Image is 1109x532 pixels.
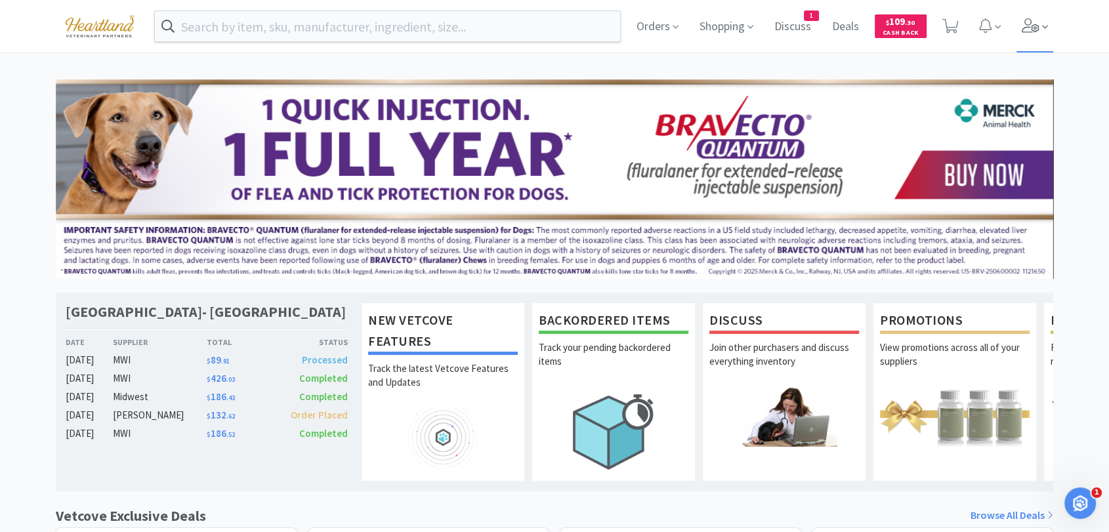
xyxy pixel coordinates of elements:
[361,302,525,481] a: New Vetcove FeaturesTrack the latest Vetcove Features and Updates
[226,412,235,420] span: . 62
[207,372,235,384] span: 426
[66,352,348,368] a: [DATE]MWI$89.91Processed
[368,407,518,467] img: hero_feature_roadmap.png
[880,310,1030,334] h1: Promotions
[971,507,1053,524] a: Browse All Deals
[207,427,235,440] span: 186
[805,11,818,20] span: 1
[207,430,211,439] span: $
[702,302,866,481] a: DiscussJoin other purchasers and discuss everything inventory
[873,302,1037,481] a: PromotionsView promotions across all of your suppliers
[56,8,144,44] img: cad7bdf275c640399d9c6e0c56f98fd2_10.png
[886,15,915,28] span: 109
[886,18,889,27] span: $
[56,504,206,527] h1: Vetcove Exclusive Deals
[66,407,113,423] div: [DATE]
[66,426,113,441] div: [DATE]
[66,389,348,405] a: [DATE]Midwest$186.43Completed
[302,354,348,366] span: Processed
[207,412,211,420] span: $
[113,389,207,405] div: Midwest
[539,310,688,334] h1: Backordered Items
[113,336,207,348] div: Supplier
[207,394,211,402] span: $
[539,386,688,476] img: hero_backorders.png
[207,390,235,403] span: 186
[368,310,518,355] h1: New Vetcove Features
[1064,487,1096,519] iframe: Intercom live chat
[207,375,211,384] span: $
[56,79,1053,279] img: 3ffb5edee65b4d9ab6d7b0afa510b01f.jpg
[368,361,518,407] p: Track the latest Vetcove Features and Updates
[880,340,1030,386] p: View promotions across all of your suppliers
[827,21,864,33] a: Deals
[709,310,859,334] h1: Discuss
[875,9,927,44] a: $109.30Cash Back
[207,336,278,348] div: Total
[66,371,348,386] a: [DATE]MWI$426.03Completed
[221,357,230,365] span: . 91
[66,352,113,368] div: [DATE]
[709,340,859,386] p: Join other purchasers and discuss everything inventory
[66,302,346,321] h1: [GEOGRAPHIC_DATA]- [GEOGRAPHIC_DATA]
[299,390,348,403] span: Completed
[226,375,235,384] span: . 03
[207,357,211,365] span: $
[155,11,620,41] input: Search by item, sku, manufacturer, ingredient, size...
[66,389,113,405] div: [DATE]
[113,352,207,368] div: MWI
[113,426,207,441] div: MWI
[1091,487,1102,498] span: 1
[883,30,919,38] span: Cash Back
[769,21,816,33] a: Discuss1
[299,372,348,384] span: Completed
[709,386,859,446] img: hero_discuss.png
[226,394,235,402] span: . 43
[905,18,915,27] span: . 30
[113,371,207,386] div: MWI
[880,386,1030,446] img: hero_promotions.png
[226,430,235,439] span: . 52
[532,302,696,481] a: Backordered ItemsTrack your pending backordered items
[207,354,230,366] span: 89
[66,336,113,348] div: Date
[113,407,207,423] div: [PERSON_NAME]
[277,336,348,348] div: Status
[207,409,235,421] span: 132
[66,407,348,423] a: [DATE][PERSON_NAME]$132.62Order Placed
[299,427,348,440] span: Completed
[66,426,348,441] a: [DATE]MWI$186.52Completed
[66,371,113,386] div: [DATE]
[291,409,348,421] span: Order Placed
[539,340,688,386] p: Track your pending backordered items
